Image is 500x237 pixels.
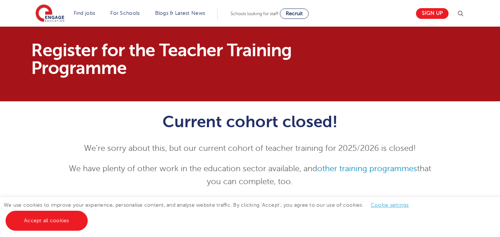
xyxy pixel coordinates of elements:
[31,41,319,77] h1: Register for the Teacher Training Programme
[371,202,409,208] a: Cookie settings
[280,9,309,19] a: Recruit
[36,4,64,23] img: Engage Education
[231,11,278,16] span: Schools looking for staff
[155,10,205,16] a: Blogs & Latest News
[6,211,88,231] a: Accept all cookies
[4,202,416,223] span: We use cookies to improve your experience, personalise content, and analyse website traffic. By c...
[68,142,432,155] p: We’re sorry about this, but our current cohort of teacher training for 2025/2026 is closed!
[68,162,432,188] p: We have plenty of other work in the education sector available, and that you can complete, too.
[317,164,417,173] a: other training programmes
[68,112,432,131] h1: Current cohort closed!
[286,11,303,16] span: Recruit
[74,10,95,16] a: Find jobs
[110,10,140,16] a: For Schools
[416,8,449,19] a: Sign up
[68,196,432,209] p: For more details, visit our and apply [DATE] to get started.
